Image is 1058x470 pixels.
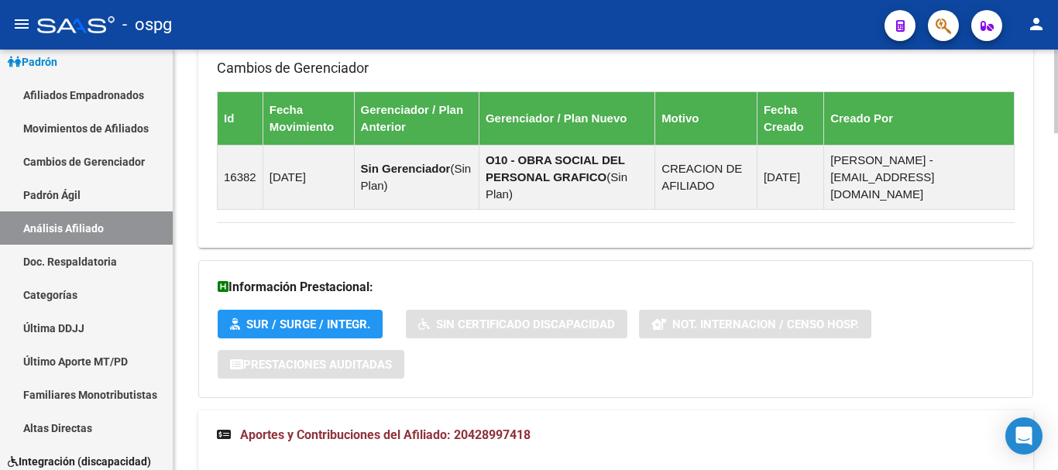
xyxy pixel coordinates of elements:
[218,310,383,338] button: SUR / SURGE / INTEGR.
[246,317,370,331] span: SUR / SURGE / INTEGR.
[218,145,263,209] td: 16382
[824,145,1015,209] td: [PERSON_NAME] - [EMAIL_ADDRESS][DOMAIN_NAME]
[1005,417,1043,455] div: Open Intercom Messenger
[1027,15,1046,33] mat-icon: person
[8,453,151,470] span: Integración (discapacidad)
[8,53,57,70] span: Padrón
[436,317,615,331] span: Sin Certificado Discapacidad
[198,410,1033,460] mat-expansion-panel-header: Aportes y Contribuciones del Afiliado: 20428997418
[486,170,627,201] span: Sin Plan
[122,8,172,42] span: - ospg
[218,276,1014,298] h3: Información Prestacional:
[406,310,627,338] button: Sin Certificado Discapacidad
[217,57,1015,79] h3: Cambios de Gerenciador
[655,91,757,145] th: Motivo
[824,91,1015,145] th: Creado Por
[479,145,654,209] td: ( )
[639,310,871,338] button: Not. Internacion / Censo Hosp.
[479,91,654,145] th: Gerenciador / Plan Nuevo
[757,145,823,209] td: [DATE]
[757,91,823,145] th: Fecha Creado
[240,427,531,442] span: Aportes y Contribuciones del Afiliado: 20428997418
[361,162,451,175] strong: Sin Gerenciador
[218,91,263,145] th: Id
[243,358,392,372] span: Prestaciones Auditadas
[354,91,479,145] th: Gerenciador / Plan Anterior
[12,15,31,33] mat-icon: menu
[218,350,404,379] button: Prestaciones Auditadas
[263,145,354,209] td: [DATE]
[655,145,757,209] td: CREACION DE AFILIADO
[354,145,479,209] td: ( )
[361,162,472,192] span: Sin Plan
[263,91,354,145] th: Fecha Movimiento
[486,153,625,184] strong: O10 - OBRA SOCIAL DEL PERSONAL GRAFICO
[672,317,859,331] span: Not. Internacion / Censo Hosp.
